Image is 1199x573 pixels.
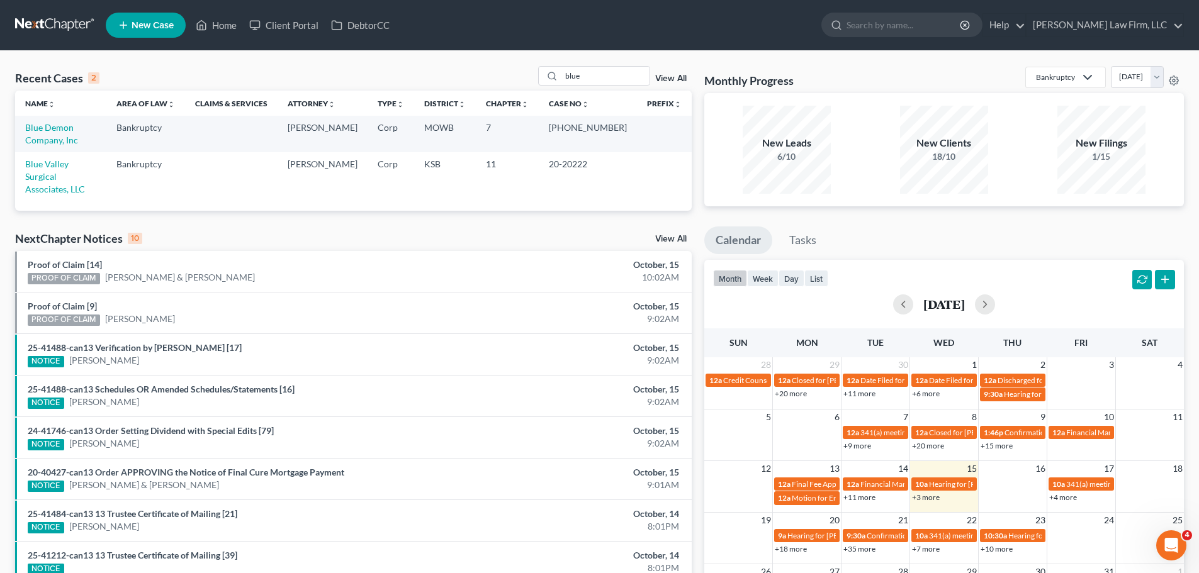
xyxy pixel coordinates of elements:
[760,513,772,528] span: 19
[778,226,828,254] a: Tasks
[470,354,679,367] div: 9:02AM
[69,479,219,491] a: [PERSON_NAME] & [PERSON_NAME]
[539,152,637,201] td: 20-20222
[971,409,978,425] span: 8
[984,531,1007,540] span: 10:30a
[867,337,884,348] span: Tue
[1039,357,1047,372] span: 2
[28,550,237,560] a: 25-41212-can13 13 Trustee Certificate of Mailing [39]
[521,101,529,108] i: unfold_more
[647,99,682,108] a: Prefixunfold_more
[368,152,414,201] td: Corp
[1034,513,1047,528] span: 23
[328,101,335,108] i: unfold_more
[1052,479,1065,489] span: 10a
[325,14,396,36] a: DebtorCC
[847,479,859,489] span: 12a
[561,67,650,85] input: Search by name...
[915,531,928,540] span: 10a
[912,441,944,450] a: +20 more
[860,376,965,385] span: Date Filed for [PERSON_NAME]
[28,398,64,409] div: NOTICE
[25,122,78,145] a: Blue Demon Company, Inc
[1103,461,1115,476] span: 17
[778,531,786,540] span: 9a
[929,479,1027,489] span: Hearing for [PERSON_NAME]
[288,99,335,108] a: Attorneyunfold_more
[704,226,772,254] a: Calendar
[69,396,139,408] a: [PERSON_NAME]
[713,270,747,287] button: month
[470,313,679,325] div: 9:02AM
[792,479,1017,489] span: Final Fee Application Filed for [PERSON_NAME] & [PERSON_NAME]
[747,270,779,287] button: week
[106,152,185,201] td: Bankruptcy
[1057,136,1146,150] div: New Filings
[897,357,909,372] span: 30
[981,441,1013,450] a: +15 more
[760,461,772,476] span: 12
[549,99,589,108] a: Case Nounfold_more
[470,300,679,313] div: October, 15
[828,461,841,476] span: 13
[860,428,982,437] span: 341(a) meeting for [PERSON_NAME]
[278,152,368,201] td: [PERSON_NAME]
[28,301,97,311] a: Proof of Claim [9]
[28,259,102,270] a: Proof of Claim [14]
[1036,72,1075,82] div: Bankruptcy
[929,428,1081,437] span: Closed for [PERSON_NAME], Demetrielannett
[723,376,854,385] span: Credit Counseling for [PERSON_NAME]
[1049,492,1077,502] a: +4 more
[470,259,679,271] div: October, 15
[69,437,139,450] a: [PERSON_NAME]
[28,481,64,492] div: NOTICE
[470,271,679,284] div: 10:02AM
[984,428,1003,437] span: 1:46p
[185,91,278,116] th: Claims & Services
[1074,337,1088,348] span: Fri
[105,271,255,284] a: [PERSON_NAME] & [PERSON_NAME]
[923,298,965,311] h2: [DATE]
[704,73,794,88] h3: Monthly Progress
[1103,513,1115,528] span: 24
[765,409,772,425] span: 5
[378,99,404,108] a: Typeunfold_more
[998,376,1107,385] span: Discharged for [PERSON_NAME]
[167,101,175,108] i: unfold_more
[1034,461,1047,476] span: 16
[743,136,831,150] div: New Leads
[778,479,791,489] span: 12a
[965,461,978,476] span: 15
[1176,357,1184,372] span: 4
[1171,461,1184,476] span: 18
[897,461,909,476] span: 14
[28,273,100,284] div: PROOF OF CLAIM
[1171,513,1184,528] span: 25
[729,337,748,348] span: Sun
[69,354,139,367] a: [PERSON_NAME]
[900,136,988,150] div: New Clients
[843,441,871,450] a: +9 more
[971,357,978,372] span: 1
[28,439,64,450] div: NOTICE
[775,544,807,554] a: +18 more
[984,376,996,385] span: 12a
[48,101,55,108] i: unfold_more
[981,544,1013,554] a: +10 more
[25,159,85,194] a: Blue Valley Surgical Associates, LLC
[902,409,909,425] span: 7
[470,425,679,437] div: October, 15
[458,101,466,108] i: unfold_more
[278,116,368,152] td: [PERSON_NAME]
[243,14,325,36] a: Client Portal
[843,544,875,554] a: +35 more
[28,425,274,436] a: 24-41746-can13 Order Setting Dividend with Special Edits [79]
[860,479,1007,489] span: Financial Management for [PERSON_NAME]
[1103,409,1115,425] span: 10
[760,357,772,372] span: 28
[743,150,831,163] div: 6/10
[1057,150,1146,163] div: 1/15
[674,101,682,108] i: unfold_more
[1027,14,1183,36] a: [PERSON_NAME] Law Firm, LLC
[25,99,55,108] a: Nameunfold_more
